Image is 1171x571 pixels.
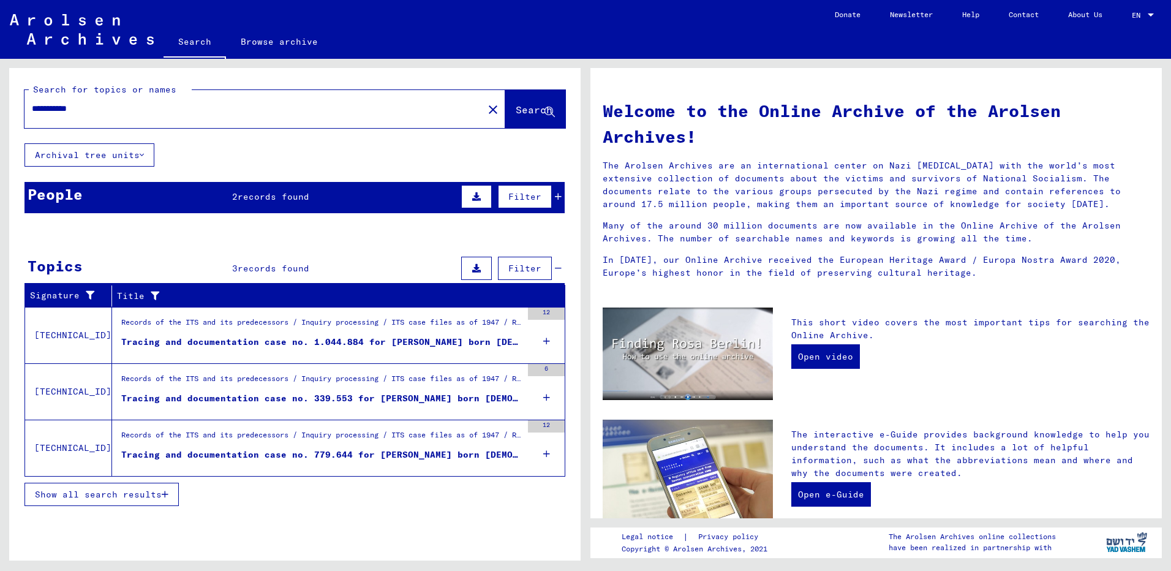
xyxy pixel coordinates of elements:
button: Search [505,90,565,128]
mat-icon: close [486,102,500,117]
button: Filter [498,185,552,208]
img: yv_logo.png [1104,527,1150,558]
img: eguide.jpg [603,420,773,533]
div: 6 [528,364,565,376]
div: Tracing and documentation case no. 779.644 for [PERSON_NAME] born [DEMOGRAPHIC_DATA] [121,448,522,461]
div: Title [117,286,550,306]
button: Filter [498,257,552,280]
button: Clear [481,97,505,121]
p: have been realized in partnership with [889,542,1056,553]
p: The Arolsen Archives are an international center on Nazi [MEDICAL_DATA] with the world’s most ext... [603,159,1150,211]
div: Records of the ITS and its predecessors / Inquiry processing / ITS case files as of 1947 / Reposi... [121,373,522,390]
span: Show all search results [35,489,162,500]
p: Copyright © Arolsen Archives, 2021 [622,543,773,554]
a: Browse archive [226,27,333,56]
p: The interactive e-Guide provides background knowledge to help you understand the documents. It in... [791,428,1150,480]
a: Privacy policy [688,531,773,543]
div: Tracing and documentation case no. 1.044.884 for [PERSON_NAME] born [DEMOGRAPHIC_DATA] [121,336,522,349]
span: 2 [232,191,238,202]
h1: Welcome to the Online Archive of the Arolsen Archives! [603,98,1150,149]
a: Open video [791,344,860,369]
img: video.jpg [603,308,773,400]
div: Signature [30,286,111,306]
td: [TECHNICAL_ID] [25,363,112,420]
div: Signature [30,289,96,302]
div: Records of the ITS and its predecessors / Inquiry processing / ITS case files as of 1947 / Reposi... [121,317,522,334]
span: EN [1132,11,1145,20]
td: [TECHNICAL_ID] [25,420,112,476]
div: | [622,531,773,543]
a: Search [164,27,226,59]
p: In [DATE], our Online Archive received the European Heritage Award / Europa Nostra Award 2020, Eu... [603,254,1150,279]
a: Legal notice [622,531,683,543]
span: Filter [508,263,541,274]
mat-label: Search for topics or names [33,84,176,95]
img: Arolsen_neg.svg [10,14,154,45]
a: Open e-Guide [791,482,871,507]
div: Records of the ITS and its predecessors / Inquiry processing / ITS case files as of 1947 / Reposi... [121,429,522,447]
div: 12 [528,420,565,433]
span: records found [238,191,309,202]
p: The Arolsen Archives online collections [889,531,1056,542]
button: Archival tree units [24,143,154,167]
span: Search [516,104,552,116]
div: Tracing and documentation case no. 339.553 for [PERSON_NAME] born [DEMOGRAPHIC_DATA] [121,392,522,405]
p: This short video covers the most important tips for searching the Online Archive. [791,316,1150,342]
span: Filter [508,191,541,202]
p: Many of the around 30 million documents are now available in the Online Archive of the Arolsen Ar... [603,219,1150,245]
div: Title [117,290,535,303]
div: People [28,183,83,205]
button: Show all search results [24,483,179,506]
